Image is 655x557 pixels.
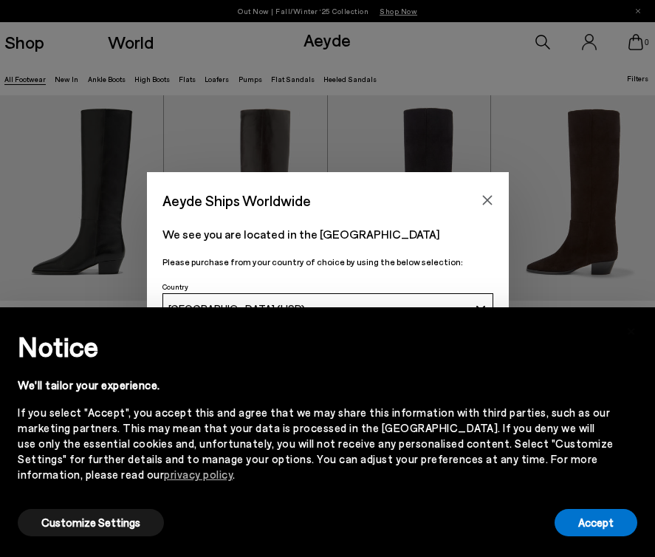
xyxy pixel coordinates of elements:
h2: Notice [18,327,614,366]
div: We'll tailor your experience. [18,377,614,393]
p: Please purchase from your country of choice by using the below selection: [162,255,493,269]
p: We see you are located in the [GEOGRAPHIC_DATA] [162,225,493,243]
div: If you select "Accept", you accept this and agree that we may share this information with third p... [18,405,614,482]
button: Customize Settings [18,509,164,536]
button: Close this notice [614,312,649,347]
span: × [626,318,637,340]
a: privacy policy [164,468,233,481]
span: [GEOGRAPHIC_DATA] (USD) [168,302,305,315]
button: Accept [555,509,637,536]
button: Close [476,189,498,211]
span: Aeyde Ships Worldwide [162,188,311,213]
span: Country [162,282,188,291]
